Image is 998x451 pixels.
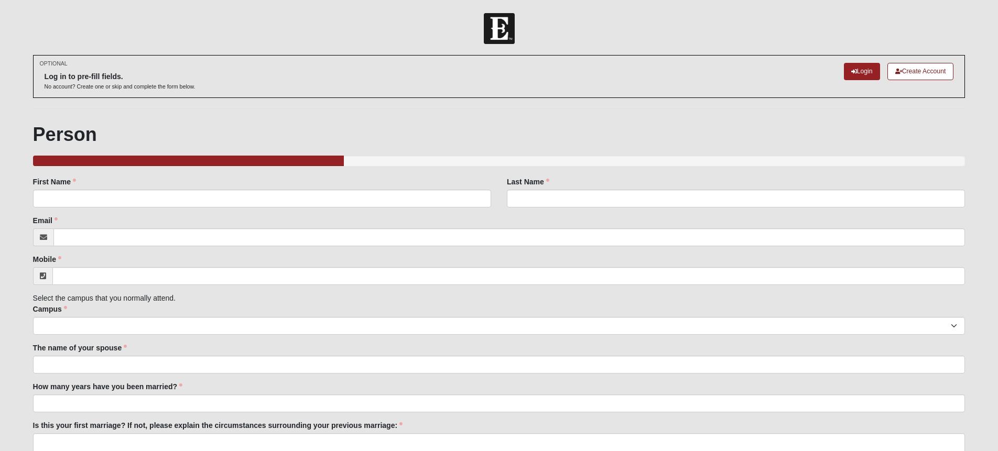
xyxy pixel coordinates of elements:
[887,63,954,80] a: Create Account
[507,177,549,187] label: Last Name
[33,343,127,353] label: The name of your spouse
[33,215,58,226] label: Email
[33,381,182,392] label: How many years have you been married?
[33,123,966,146] h1: Person
[45,83,196,91] p: No account? Create one or skip and complete the form below.
[40,60,68,68] small: OPTIONAL
[45,72,196,81] h6: Log in to pre-fill fields.
[844,63,880,80] a: Login
[33,420,403,431] label: Is this your first marriage? If not, please explain the circumstances surrounding your previous m...
[33,304,67,314] label: Campus
[484,13,515,44] img: Church of Eleven22 Logo
[33,177,76,187] label: First Name
[33,254,61,265] label: Mobile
